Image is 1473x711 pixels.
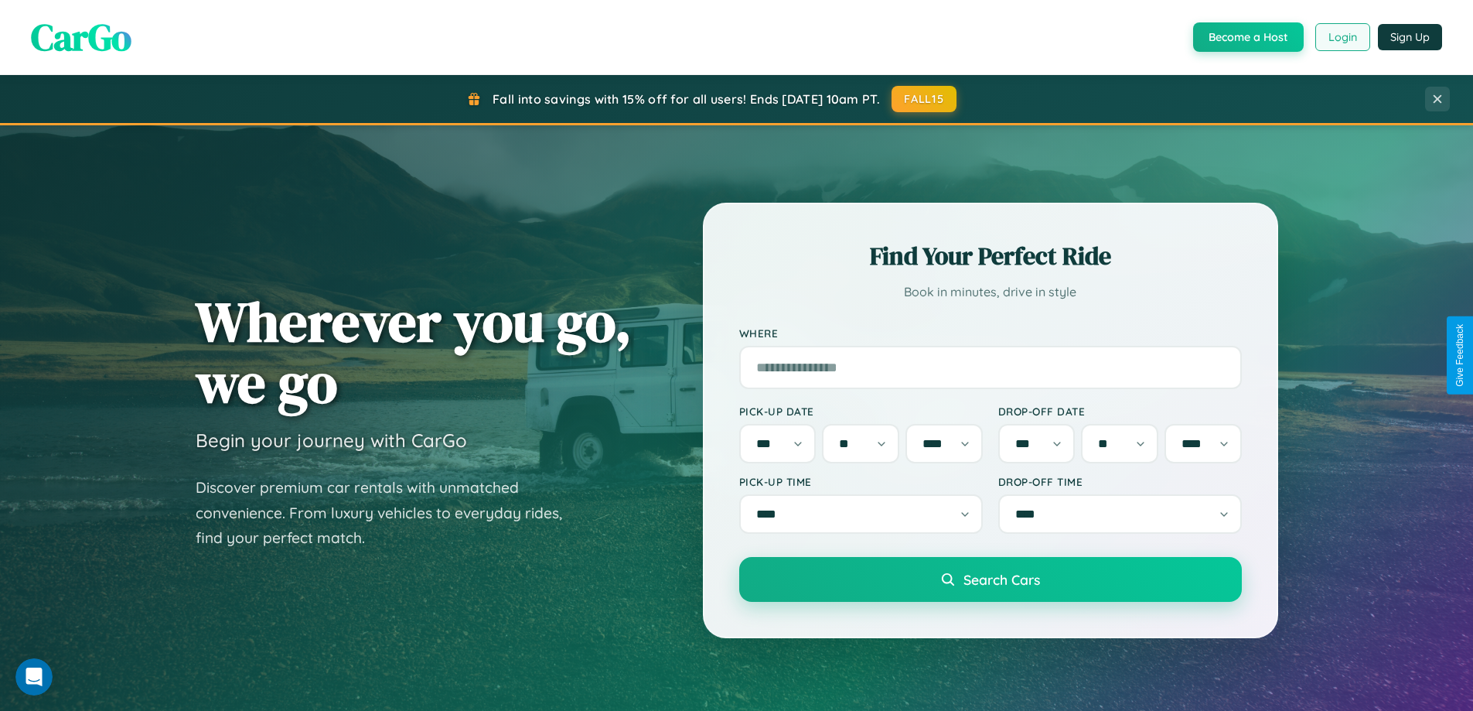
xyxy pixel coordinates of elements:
label: Pick-up Date [739,405,983,418]
button: Login [1315,23,1370,51]
label: Pick-up Time [739,475,983,488]
label: Drop-off Time [998,475,1242,488]
p: Book in minutes, drive in style [739,281,1242,303]
iframe: Intercom live chat [15,658,53,696]
label: Where [739,326,1242,340]
label: Drop-off Date [998,405,1242,418]
h3: Begin your journey with CarGo [196,429,467,452]
button: FALL15 [892,86,956,112]
div: Give Feedback [1454,324,1465,387]
span: Fall into savings with 15% off for all users! Ends [DATE] 10am PT. [493,91,880,107]
span: CarGo [31,12,131,63]
h2: Find Your Perfect Ride [739,239,1242,273]
p: Discover premium car rentals with unmatched convenience. From luxury vehicles to everyday rides, ... [196,475,582,551]
button: Search Cars [739,557,1242,602]
h1: Wherever you go, we go [196,291,632,413]
button: Become a Host [1193,22,1304,52]
button: Sign Up [1378,24,1442,50]
span: Search Cars [963,571,1040,588]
